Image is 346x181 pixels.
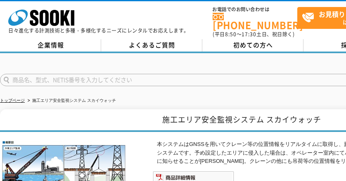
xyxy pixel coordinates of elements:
[233,40,273,49] span: 初めての方へ
[213,7,297,12] span: お電話でのお問い合わせは
[8,28,189,33] p: 日々進化する計測技術と多種・多様化するニーズにレンタルでお応えします。
[213,31,294,38] span: (平日 ～ 土日、祝日除く)
[202,39,303,52] a: 初めての方へ
[101,39,202,52] a: よくあるご質問
[26,96,116,105] li: 施工エリア安全監視システム スカイウォッチ
[242,31,256,38] span: 17:30
[213,13,297,30] a: [PHONE_NUMBER]
[225,31,237,38] span: 8:50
